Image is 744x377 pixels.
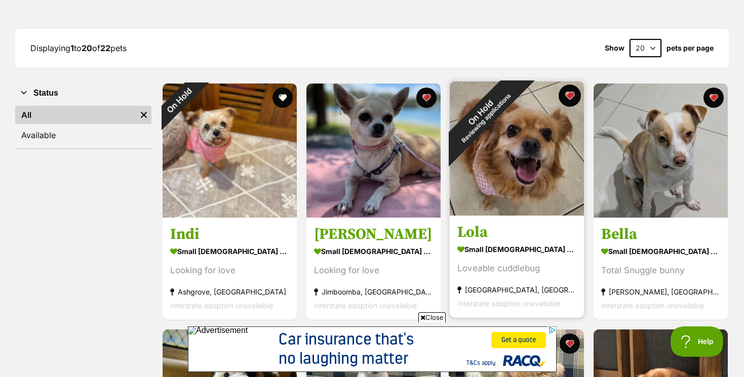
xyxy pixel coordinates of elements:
[427,59,539,171] div: On Hold
[306,217,441,320] a: [PERSON_NAME] small [DEMOGRAPHIC_DATA] Dog Looking for love Jimboomba, [GEOGRAPHIC_DATA] Intersta...
[170,301,273,310] span: Interstate adoption unavailable
[703,88,724,108] button: favourite
[601,244,720,259] div: small [DEMOGRAPHIC_DATA] Dog
[314,244,433,259] div: small [DEMOGRAPHIC_DATA] Dog
[314,225,433,244] h3: [PERSON_NAME]
[314,301,417,310] span: Interstate adoption unavailable
[15,104,151,148] div: Status
[306,83,441,218] img: Minnie
[601,225,720,244] h3: Bella
[15,106,136,124] a: All
[560,333,580,354] button: favourite
[450,215,584,318] a: Lola small [DEMOGRAPHIC_DATA] Dog Loveable cuddlebug [GEOGRAPHIC_DATA], [GEOGRAPHIC_DATA] Interst...
[314,285,433,299] div: Jimboomba, [GEOGRAPHIC_DATA]
[100,43,110,53] strong: 22
[601,285,720,299] div: [PERSON_NAME], [GEOGRAPHIC_DATA]
[149,70,209,130] div: On Hold
[457,223,576,242] h3: Lola
[170,225,289,244] h3: Indi
[594,217,728,320] a: Bella small [DEMOGRAPHIC_DATA] Dog Total Snuggle bunny [PERSON_NAME], [GEOGRAPHIC_DATA] Interstat...
[170,264,289,277] div: Looking for love
[605,44,624,52] span: Show
[136,106,151,124] a: Remove filter
[314,264,433,277] div: Looking for love
[460,92,513,144] span: Reviewing applications
[559,85,581,107] button: favourite
[15,87,151,100] button: Status
[594,83,728,218] img: Bella
[416,88,436,108] button: favourite
[163,210,297,220] a: On Hold
[457,242,576,257] div: small [DEMOGRAPHIC_DATA] Dog
[30,43,127,53] span: Displaying to of pets
[457,283,576,297] div: [GEOGRAPHIC_DATA], [GEOGRAPHIC_DATA]
[671,326,724,357] iframe: Help Scout Beacon - Open
[82,43,92,53] strong: 20
[601,301,704,310] span: Interstate adoption unavailable
[601,264,720,277] div: Total Snuggle bunny
[15,126,151,144] a: Available
[457,299,560,308] span: Interstate adoption unavailable
[450,81,584,216] img: Lola
[418,312,446,322] span: Close
[170,285,289,299] div: Ashgrove, [GEOGRAPHIC_DATA]
[450,207,584,218] a: On HoldReviewing applications
[70,43,74,53] strong: 1
[163,83,297,218] img: Indi
[163,217,297,320] a: Indi small [DEMOGRAPHIC_DATA] Dog Looking for love Ashgrove, [GEOGRAPHIC_DATA] Interstate adoptio...
[667,44,714,52] label: pets per page
[272,88,293,108] button: favourite
[188,326,557,372] iframe: Advertisement
[170,244,289,259] div: small [DEMOGRAPHIC_DATA] Dog
[457,262,576,275] div: Loveable cuddlebug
